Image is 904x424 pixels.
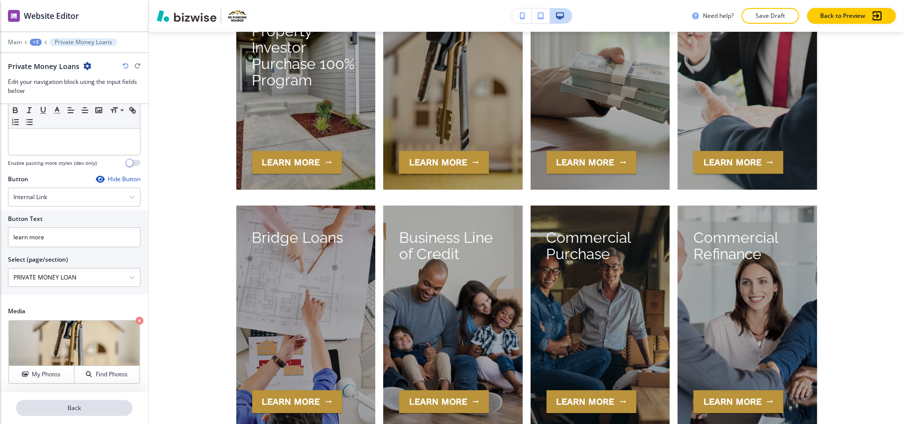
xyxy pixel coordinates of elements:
[694,229,801,262] p: Commercial Refinance
[9,366,74,383] button: My Photos
[807,8,896,24] button: Back to Preview
[694,151,783,174] button: learn more
[8,269,129,286] input: Manual Input
[399,229,507,262] p: Business Line of Credit
[547,151,636,174] button: learn more
[157,10,216,22] img: Bizwise Logo
[8,39,22,46] button: Main
[694,390,783,413] button: learn more
[16,400,133,416] button: Back
[17,404,132,413] p: Back
[252,229,344,246] p: Bridge Loans
[547,390,636,413] button: learn more
[32,370,61,379] h4: My Photos
[8,175,28,184] h2: Button
[74,366,139,383] button: Find Photos
[8,77,140,95] h3: Edit your navigation block using the input fields below
[252,390,342,413] button: learn more
[8,61,79,71] h2: Private Money Loans
[547,229,654,262] p: Commercial Purchase
[8,255,68,264] h2: Select (page/section)
[96,370,128,379] h4: Find Photos
[96,175,140,183] button: Hide Button
[30,39,42,46] button: +3
[399,151,489,174] button: learn more
[755,11,786,20] p: Save Draft
[820,11,865,20] p: Back to Preview
[742,8,799,24] button: Save Draft
[8,214,43,223] h2: Button Text
[225,8,251,24] img: Your Logo
[24,10,79,22] h2: Website Editor
[50,38,117,46] button: Private Money Loans
[8,10,20,22] img: editor icon
[8,320,140,384] div: My PhotosFind Photos
[252,151,342,174] button: learn more
[399,390,489,413] button: learn more
[8,307,140,316] h2: Media
[703,11,734,20] h3: Need help?
[8,159,97,167] h4: Enable pasting more styles (dev only)
[13,193,47,202] h4: Internal Link
[55,39,112,46] p: Private Money Loans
